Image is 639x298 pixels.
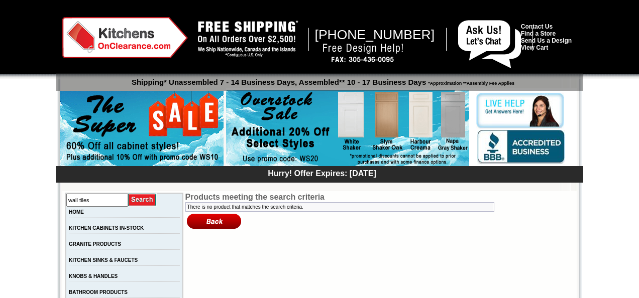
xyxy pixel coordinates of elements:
[62,17,188,58] img: Kitchens on Clearance Logo
[521,44,548,51] a: View Cart
[61,73,583,86] p: Shipping* Unassembled 7 - 14 Business Days, Assembled** 10 - 17 Business Days
[315,27,435,42] span: [PHONE_NUMBER]
[521,23,553,30] a: Contact Us
[69,257,138,263] a: KITCHEN SINKS & FAUCETS
[521,30,556,37] a: Find a Store
[69,289,128,295] a: BATHROOM PRODUCTS
[69,241,121,247] a: GRANITE PRODUCTS
[426,78,514,86] span: *Approximation **Assembly Fee Applies
[521,37,572,44] a: Send Us a Design
[185,193,510,202] td: Products meeting the search criteria
[69,273,118,279] a: KNOBS & HANDLES
[69,225,144,231] a: KITCHEN CABINETS IN-STOCK
[185,212,243,230] img: Back
[128,193,157,207] input: Submit
[186,203,493,211] td: There is no product that matches the search criteria.
[69,209,84,215] a: HOME
[61,168,583,178] div: Hurry! Offer Expires: [DATE]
